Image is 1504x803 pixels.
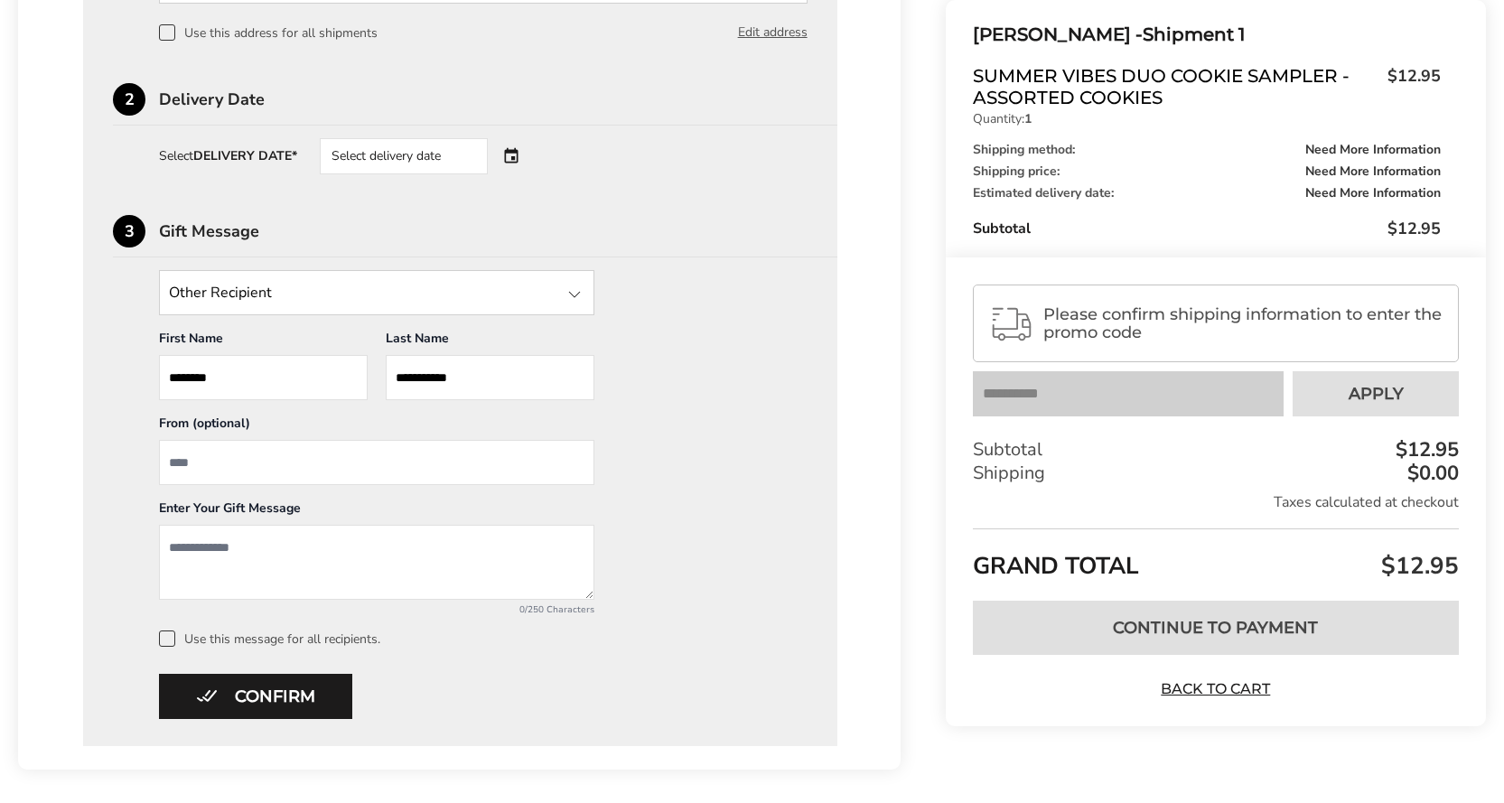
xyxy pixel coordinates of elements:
[973,20,1441,50] div: Shipment 1
[113,83,145,116] div: 2
[973,601,1459,655] button: Continue to Payment
[973,218,1441,239] div: Subtotal
[973,65,1378,108] span: Summer Vibes Duo Cookie Sampler - Assorted Cookies
[1377,550,1459,582] span: $12.95
[1043,305,1443,341] span: Please confirm shipping information to enter the promo code
[159,440,594,485] input: From
[386,355,594,400] input: Last Name
[159,674,352,719] button: Confirm button
[738,23,808,42] button: Edit address
[159,525,594,600] textarea: Add a message
[159,630,808,647] label: Use this message for all recipients.
[1305,144,1441,156] span: Need More Information
[1403,463,1459,483] div: $0.00
[320,138,488,174] div: Select delivery date
[973,438,1459,462] div: Subtotal
[159,603,594,616] div: 0/250 Characters
[159,330,368,355] div: First Name
[1378,65,1441,104] span: $12.95
[973,462,1459,485] div: Shipping
[386,330,594,355] div: Last Name
[1349,386,1404,402] span: Apply
[1305,165,1441,178] span: Need More Information
[159,500,594,525] div: Enter Your Gift Message
[973,113,1441,126] p: Quantity:
[193,147,297,164] strong: DELIVERY DATE*
[159,24,378,41] label: Use this address for all shipments
[1024,110,1032,127] strong: 1
[973,23,1143,45] span: [PERSON_NAME] -
[973,165,1441,178] div: Shipping price:
[973,187,1441,200] div: Estimated delivery date:
[159,223,837,239] div: Gift Message
[1293,371,1459,416] button: Apply
[159,270,594,315] input: State
[973,144,1441,156] div: Shipping method:
[1391,440,1459,460] div: $12.95
[1305,187,1441,200] span: Need More Information
[159,150,297,163] div: Select
[1153,679,1279,699] a: Back to Cart
[159,415,594,440] div: From (optional)
[973,492,1459,512] div: Taxes calculated at checkout
[1387,218,1441,239] span: $12.95
[159,355,368,400] input: First Name
[973,528,1459,587] div: GRAND TOTAL
[973,65,1441,108] a: Summer Vibes Duo Cookie Sampler - Assorted Cookies$12.95
[113,215,145,247] div: 3
[159,91,837,107] div: Delivery Date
